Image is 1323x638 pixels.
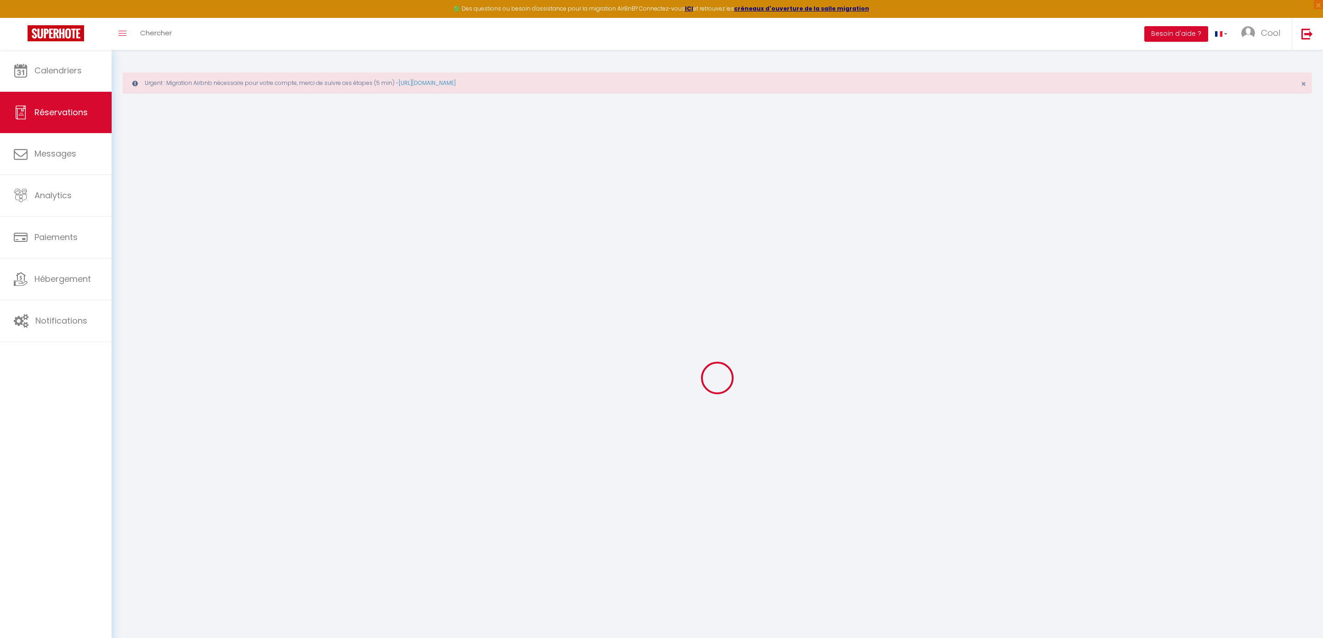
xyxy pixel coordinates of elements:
[1301,80,1306,88] button: Close
[1144,26,1208,42] button: Besoin d'aide ?
[34,65,82,76] span: Calendriers
[1261,27,1280,39] span: Cool
[34,106,88,118] span: Réservations
[7,4,35,31] button: Ouvrir le widget de chat LiveChat
[1301,28,1313,39] img: logout
[34,273,91,285] span: Hébergement
[399,79,456,87] a: [URL][DOMAIN_NAME]
[133,18,179,50] a: Chercher
[34,148,76,159] span: Messages
[34,231,78,243] span: Paiements
[35,315,87,326] span: Notifications
[734,5,869,12] a: créneaux d'ouverture de la salle migration
[28,25,84,41] img: Super Booking
[685,5,693,12] a: ICI
[1234,18,1292,50] a: ... Cool
[140,28,172,38] span: Chercher
[1241,26,1255,40] img: ...
[1301,78,1306,90] span: ×
[123,73,1312,94] div: Urgent : Migration Airbnb nécessaire pour votre compte, merci de suivre ces étapes (5 min) -
[34,190,72,201] span: Analytics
